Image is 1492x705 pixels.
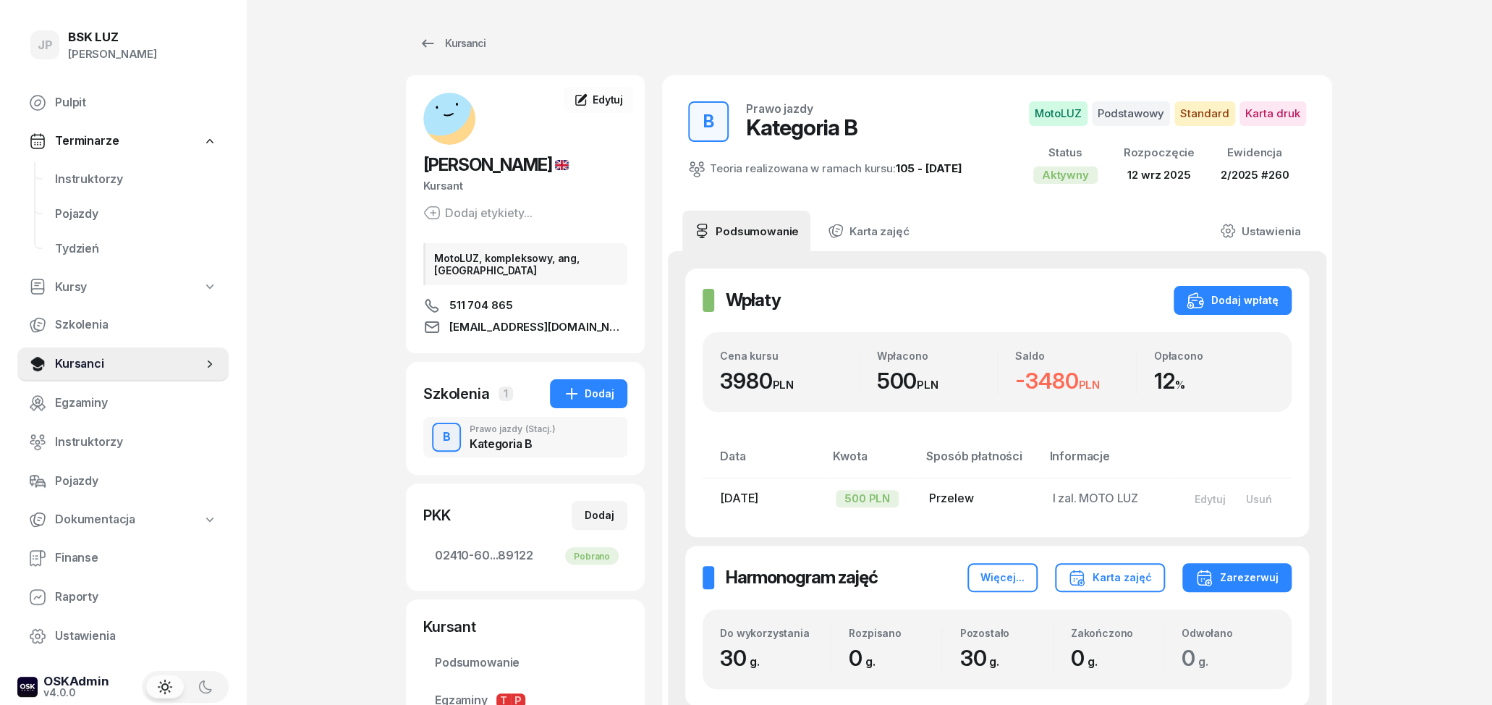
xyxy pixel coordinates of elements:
[423,417,627,457] button: BPrawo jazdy(Stacj.)Kategoria B
[563,385,614,402] div: Dodaj
[423,384,490,404] div: Szkolenia
[17,308,229,342] a: Szkolenia
[43,197,229,232] a: Pojazdy
[423,154,569,175] span: [PERSON_NAME]
[726,289,781,312] h2: Wpłaty
[1174,378,1184,392] small: %
[564,87,633,113] a: Edytuj
[1246,493,1272,505] div: Usuń
[406,29,499,58] a: Kursanci
[1154,368,1275,394] div: 12
[1208,211,1312,251] a: Ustawienia
[698,107,720,136] div: B
[419,35,486,52] div: Kursanci
[17,580,229,615] a: Raporty
[585,507,614,524] div: Dodaj
[499,387,513,401] span: 1
[720,350,859,362] div: Cena kursu
[816,211,920,251] a: Karta zajęć
[1174,101,1235,126] span: Standard
[720,368,859,394] div: 3980
[824,447,917,478] th: Kwota
[55,170,217,189] span: Instruktorzy
[1195,493,1226,505] div: Edytuj
[17,503,229,536] a: Dokumentacja
[43,675,109,688] div: OSKAdmin
[449,318,627,336] span: [EMAIL_ADDRESS][DOMAIN_NAME]
[1184,487,1236,511] button: Edytuj
[423,539,627,573] a: 02410-60...89122Pobrano
[1040,447,1173,478] th: Informacje
[17,386,229,421] a: Egzaminy
[836,490,899,507] div: 500 PLN
[688,159,962,178] div: Teoria realizowana w ramach kursu:
[688,101,729,142] button: B
[959,627,1052,639] div: Pozostało
[565,547,619,565] div: Pobrano
[929,489,1029,508] div: Przelew
[470,425,556,434] div: Prawo jazdy
[1236,487,1282,511] button: Usuń
[1221,166,1289,185] div: 2/2025 #260
[437,425,457,449] div: B
[423,318,627,336] a: [EMAIL_ADDRESS][DOMAIN_NAME]
[967,563,1038,592] button: Więcej...
[1154,350,1275,362] div: Opłacono
[423,177,627,195] div: Kursant
[17,347,229,381] a: Kursanci
[55,472,217,491] span: Pojazdy
[423,297,627,314] a: 511 704 865
[865,654,876,669] small: g.
[68,31,157,43] div: BSK LUZ
[17,619,229,654] a: Ustawienia
[470,438,556,449] div: Kategoria B
[1029,101,1306,126] button: MotoLUZPodstawowyStandardKarta druk
[593,93,623,106] span: Edytuj
[1182,645,1216,671] span: 0
[423,204,533,221] button: Dodaj etykiety...
[55,394,217,413] span: Egzaminy
[1124,143,1195,162] div: Rozpoczęcie
[917,447,1040,478] th: Sposób płatności
[1078,378,1100,392] small: PLN
[423,505,451,525] div: PKK
[55,627,217,646] span: Ustawienia
[435,654,616,672] span: Podsumowanie
[720,645,766,671] span: 30
[959,645,1006,671] span: 30
[980,569,1025,586] div: Więcej...
[682,211,810,251] a: Podsumowanie
[55,588,217,607] span: Raporty
[17,85,229,120] a: Pulpit
[55,278,87,297] span: Kursy
[1087,654,1097,669] small: g.
[750,654,760,669] small: g.
[43,162,229,197] a: Instruktorzy
[703,447,824,478] th: Data
[17,425,229,460] a: Instruktorzy
[55,355,203,373] span: Kursanci
[1029,101,1088,126] span: MotoLUZ
[432,423,461,452] button: B
[1174,286,1292,315] button: Dodaj wpłatę
[1127,168,1190,182] span: 12 wrz 2025
[1015,350,1136,362] div: Saldo
[1071,627,1163,639] div: Zakończono
[55,316,217,334] span: Szkolenia
[877,350,998,362] div: Wpłacono
[917,378,938,392] small: PLN
[1221,143,1289,162] div: Ewidencja
[1033,143,1098,162] div: Status
[720,627,831,639] div: Do wykorzystania
[55,240,217,258] span: Tydzień
[43,688,109,698] div: v4.0.0
[423,617,627,637] div: Kursant
[1052,491,1138,505] span: I zal. MOTO LUZ
[1033,166,1098,184] div: Aktywny
[1071,645,1105,671] span: 0
[38,39,53,51] span: JP
[772,378,794,392] small: PLN
[746,114,857,140] div: Kategoria B
[1187,292,1279,309] div: Dodaj wpłatę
